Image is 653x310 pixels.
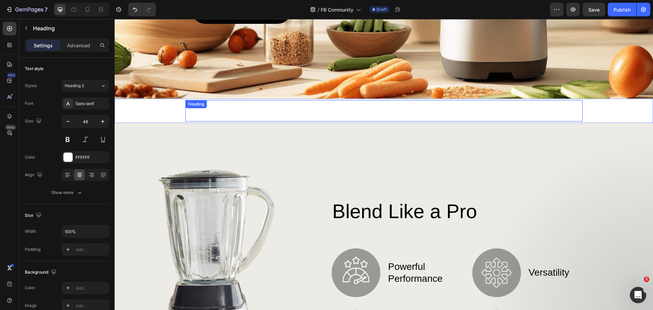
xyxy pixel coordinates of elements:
[115,19,653,310] iframe: To enrich screen reader interactions, please activate Accessibility in Grammarly extension settings
[644,277,649,282] span: 2
[25,170,44,180] div: Align
[45,5,48,14] p: 7
[5,125,16,130] div: Beta
[25,246,40,252] div: Padding
[25,268,58,277] div: Background
[51,189,83,196] div: Show more
[25,117,43,126] div: Size
[76,285,107,291] div: Add...
[376,6,387,13] span: Draft
[76,247,107,253] div: Add...
[3,3,51,16] button: 7
[25,303,37,309] div: Image
[65,83,84,89] span: Heading 2
[25,66,44,72] div: Text style
[321,6,353,13] span: FB Community
[247,3,372,10] strong: FREE WORLDWIDE SHIPPING & RETURNS
[25,100,33,107] div: Font
[34,42,53,49] p: Settings
[67,42,90,49] p: Advanced
[25,211,43,220] div: Size
[8,3,100,10] strong: TRUSTED BY 100,000+ WOMEN
[25,186,109,199] button: Show more
[76,101,107,107] div: Sans-serif
[608,3,636,16] button: Publish
[357,229,406,278] img: gempages_550211985971610701-37d90655-2c78-4280-9a58-7933efee3c56.svg
[217,177,492,208] h2: Blend Like a Pro
[25,285,35,291] div: Color
[120,3,227,10] strong: 60 DAYS MONEY BACK GUARANTEE
[392,3,556,10] strong: END OF SUMMER SALE : UP TO 50% OFF + FREE GIFTS
[614,6,631,13] div: Publish
[273,242,350,265] p: powerful performance
[588,7,600,13] span: Save
[62,225,109,238] input: Auto
[630,287,646,303] iframe: Intercom live chat
[25,154,35,160] div: Color
[128,3,156,16] div: Undo/Redo
[217,229,266,278] img: gempages_550211985971610701-743481a4-a30a-4783-9ed7-8501c0b937c8.svg
[25,83,37,89] div: Styles
[76,154,107,161] div: FFFFFF
[318,6,319,13] span: /
[62,80,109,92] button: Heading 2
[583,3,605,16] button: Save
[414,246,490,261] p: versatility
[6,72,16,78] div: 450
[76,303,107,309] div: Add...
[33,24,106,32] p: Heading
[25,228,36,234] div: Width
